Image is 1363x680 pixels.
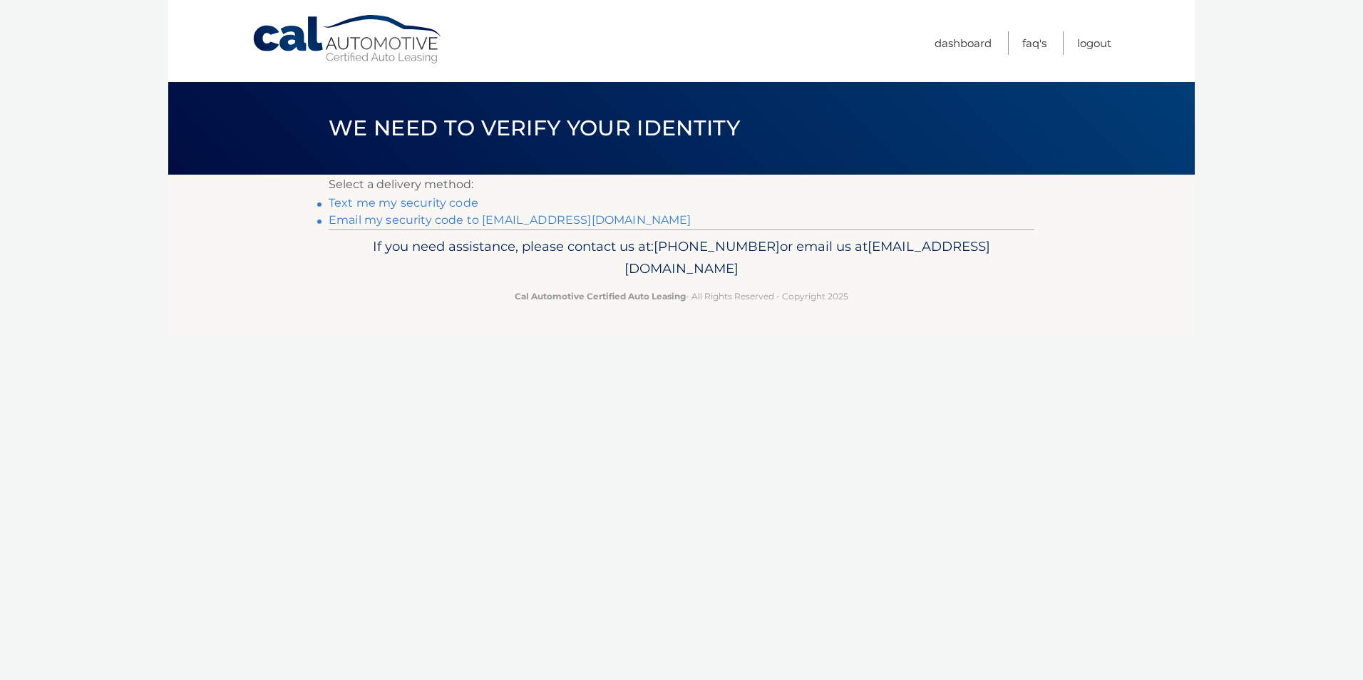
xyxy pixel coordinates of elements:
[329,196,478,210] a: Text me my security code
[935,31,992,55] a: Dashboard
[1022,31,1046,55] a: FAQ's
[252,14,444,65] a: Cal Automotive
[329,175,1034,195] p: Select a delivery method:
[338,235,1025,281] p: If you need assistance, please contact us at: or email us at
[329,115,740,141] span: We need to verify your identity
[654,238,780,254] span: [PHONE_NUMBER]
[329,213,691,227] a: Email my security code to [EMAIL_ADDRESS][DOMAIN_NAME]
[515,291,686,302] strong: Cal Automotive Certified Auto Leasing
[1077,31,1111,55] a: Logout
[338,289,1025,304] p: - All Rights Reserved - Copyright 2025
